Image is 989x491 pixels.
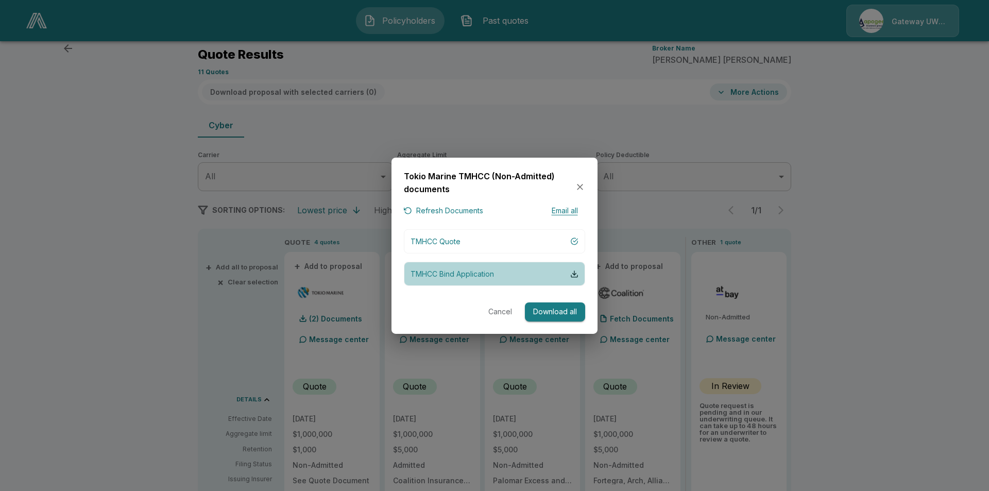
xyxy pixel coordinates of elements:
[411,268,494,279] p: TMHCC Bind Application
[404,262,585,286] button: TMHCC Bind Application
[411,236,461,247] p: TMHCC Quote
[525,302,585,321] button: Download all
[404,229,585,253] button: TMHCC Quote
[404,170,575,196] h6: Tokio Marine TMHCC (Non-Admitted) documents
[484,302,517,321] button: Cancel
[544,205,585,217] button: Email all
[404,205,483,217] button: Refresh Documents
